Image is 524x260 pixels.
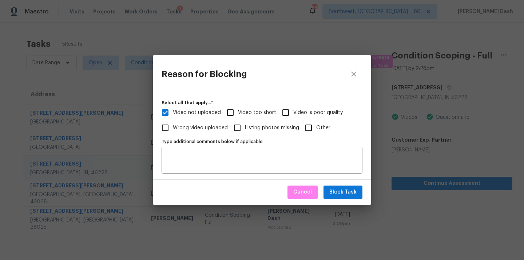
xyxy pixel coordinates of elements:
span: Wrong video uploaded [158,120,173,135]
h3: Reason for Blocking [162,69,247,79]
span: Video too short [238,109,276,117]
span: Video too short [223,105,238,120]
span: Listing photos missing [230,120,245,135]
button: Cancel [287,186,318,199]
span: Listing photos missing [245,124,299,132]
span: Video not uploaded [158,105,173,120]
label: Type additional comments below if applicable [162,139,362,144]
div: Additional Comments [162,137,362,174]
span: Video is poor quality [278,105,293,120]
span: Other [316,124,330,132]
span: Video is poor quality [293,109,343,117]
button: Block Task [323,186,362,199]
button: close [345,65,362,83]
span: Video not uploaded [173,109,221,117]
span: Block Task [329,188,357,197]
span: Other [301,120,316,135]
span: Wrong video uploaded [173,124,228,132]
label: Select all that apply... [162,101,362,105]
span: Cancel [293,188,312,197]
